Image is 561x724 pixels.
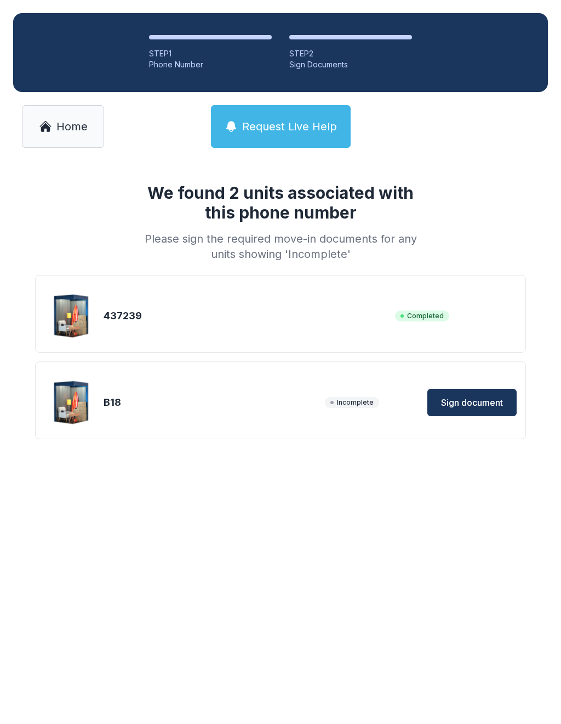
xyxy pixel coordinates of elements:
div: B18 [104,395,320,410]
span: Incomplete [325,397,379,408]
div: 437239 [104,308,391,324]
h1: We found 2 units associated with this phone number [140,183,421,222]
span: Completed [395,311,449,321]
span: Sign document [441,396,503,409]
div: STEP 1 [149,48,272,59]
div: Phone Number [149,59,272,70]
div: STEP 2 [289,48,412,59]
div: Please sign the required move-in documents for any units showing 'Incomplete' [140,231,421,262]
div: Sign Documents [289,59,412,70]
span: Home [56,119,88,134]
span: Request Live Help [242,119,337,134]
